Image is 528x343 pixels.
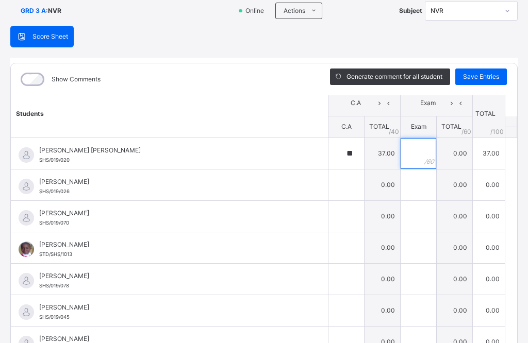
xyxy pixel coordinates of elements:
[39,303,305,312] span: [PERSON_NAME]
[19,304,34,320] img: default.svg
[346,72,442,81] span: Generate comment for all student
[39,220,69,226] span: SHS/019/070
[408,98,447,108] span: Exam
[437,232,473,263] td: 0.00
[244,6,270,15] span: Online
[437,169,473,200] td: 0.00
[437,263,473,295] td: 0.00
[461,127,471,136] span: / 60
[39,177,305,186] span: [PERSON_NAME]
[39,283,69,288] span: SHS/019/078
[284,6,305,15] span: Actions
[437,200,473,232] td: 0.00
[39,271,305,281] span: [PERSON_NAME]
[365,232,401,263] td: 0.00
[463,72,499,81] span: Save Entries
[369,123,389,130] span: TOTAL
[32,32,68,41] span: Score Sheet
[19,210,34,226] img: default.svg
[437,138,473,169] td: 0.00
[473,232,505,263] td: 0.00
[437,295,473,326] td: 0.00
[19,242,34,257] img: STD_SHS_1013.png
[19,179,34,194] img: default.svg
[39,251,72,257] span: STD/SHS/1013
[473,169,505,200] td: 0.00
[16,110,44,117] span: Students
[365,169,401,200] td: 0.00
[411,123,426,130] span: Exam
[39,240,305,249] span: [PERSON_NAME]
[39,209,305,218] span: [PERSON_NAME]
[39,314,70,320] span: SHS/019/045
[19,147,34,163] img: default.svg
[490,127,504,136] span: /100
[19,273,34,288] img: default.svg
[341,123,352,130] span: C.A
[39,188,70,194] span: SHS/019/026
[473,90,505,138] th: TOTAL
[473,295,505,326] td: 0.00
[336,98,375,108] span: C.A
[473,200,505,232] td: 0.00
[365,138,401,169] td: 37.00
[365,295,401,326] td: 0.00
[389,127,399,136] span: / 40
[365,263,401,295] td: 0.00
[431,6,499,15] div: NVR
[473,138,505,169] td: 37.00
[399,6,422,15] span: Subject
[365,200,401,232] td: 0.00
[441,123,461,130] span: TOTAL
[52,75,101,84] label: Show Comments
[39,157,70,163] span: SHS/019/020
[39,146,305,155] span: [PERSON_NAME] [PERSON_NAME]
[21,6,48,15] span: GRD 3 A :
[48,6,61,15] span: NVR
[473,263,505,295] td: 0.00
